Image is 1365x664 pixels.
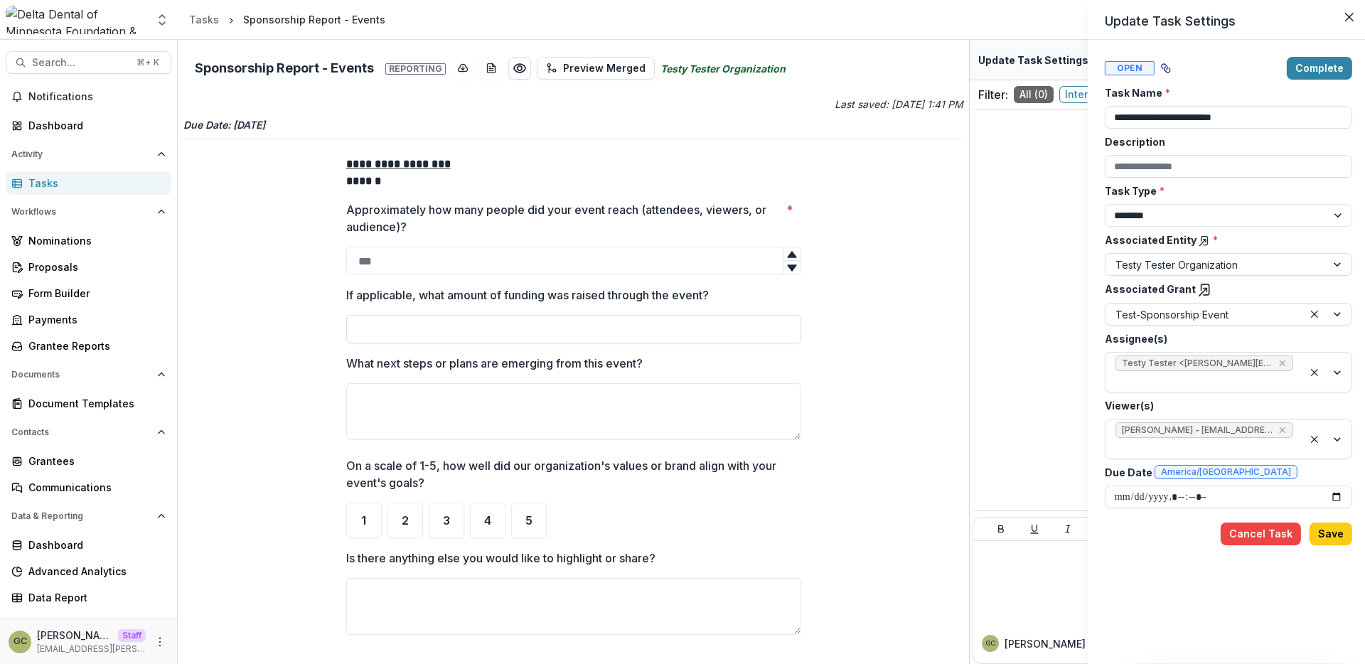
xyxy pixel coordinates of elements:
[1105,282,1344,297] label: Associated Grant
[1105,61,1155,75] span: Open
[1277,423,1288,437] div: Remove Annessa Hicks - ahicks@deltadentalmn.org
[1105,232,1344,247] label: Associated Entity
[1277,356,1288,370] div: Remove Testy Tester <annessa.hicks12@gmail.com> <annessa.hicks12@gmail.com> (annessa.hicks12@gmai...
[1306,364,1323,381] div: Clear selected options
[1306,431,1323,448] div: Clear selected options
[1306,306,1323,323] div: Clear selected options
[1155,57,1177,80] button: View dependent tasks
[1122,358,1273,368] span: Testy Tester <[PERSON_NAME][EMAIL_ADDRESS][DOMAIN_NAME]> <[PERSON_NAME][DOMAIN_NAME][EMAIL_ADDRES...
[1105,465,1344,480] label: Due Date
[1161,467,1291,477] span: America/[GEOGRAPHIC_DATA]
[1122,425,1273,435] span: [PERSON_NAME] - [EMAIL_ADDRESS][DOMAIN_NAME]
[1105,331,1344,346] label: Assignee(s)
[1287,57,1352,80] button: Complete
[1105,183,1344,198] label: Task Type
[1221,523,1301,545] button: Cancel Task
[1105,85,1344,100] label: Task Name
[1105,134,1344,149] label: Description
[1105,398,1344,413] label: Viewer(s)
[1310,523,1352,545] button: Save
[1338,6,1361,28] button: Close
